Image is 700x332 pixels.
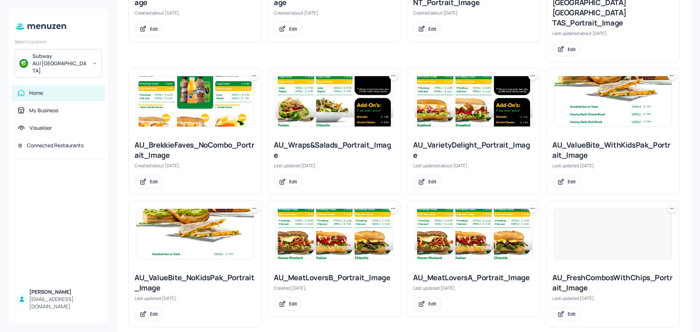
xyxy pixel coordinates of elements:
div: My Business [29,107,58,114]
div: Edit [289,301,297,307]
div: Edit [428,301,436,307]
div: Edit [428,26,436,32]
div: Created about [DATE]. [135,163,256,169]
img: 2025-07-18-1752818564986w6yhk3vjx2.jpeg [415,209,532,259]
div: Last updated [DATE]. [552,295,673,301]
div: Edit [150,311,158,317]
div: Edit [428,179,436,185]
img: 2025-09-25-17587588937729nioi1xyxp.jpeg [554,76,672,126]
div: Created about [DATE]. [135,10,256,16]
img: 2025-07-18-1752818564986w6yhk3vjx2.jpeg [276,209,393,259]
div: Subway AU/[GEOGRAPHIC_DATA] [32,52,87,74]
img: 2025-07-18-17528193516553b39uzvwtff.jpeg [136,209,254,259]
img: 2025-08-26-17561808980876tg3enf18bp.jpeg [415,76,532,126]
div: AU_Wraps&Salads_Portrait_Image [274,140,395,160]
div: AU_FreshCombosWithChips_Portrait_Image [552,273,673,293]
div: Edit [568,311,576,317]
div: AU_VarietyDelight_Portrait_Image [413,140,534,160]
div: AU_MeatLoversB_Portrait_Image [274,273,395,283]
div: Edit [150,26,158,32]
div: AU_BrekkieFaves_NoCombo_Portrait_Image [135,140,256,160]
div: Created [DATE]. [274,285,395,291]
div: Last updated [DATE]. [552,163,673,169]
div: [EMAIL_ADDRESS][DOMAIN_NAME] [29,296,99,310]
div: Edit [289,179,297,185]
div: Visualiser [30,124,52,132]
div: Edit [568,46,576,52]
div: Edit [289,26,297,32]
div: Created about [DATE]. [413,10,534,16]
div: Last updated about [DATE]. [413,163,534,169]
div: Home [29,89,43,97]
div: Select Location [15,39,102,45]
div: Last updated [DATE]. [135,295,256,301]
div: Last updated about [DATE]. [552,30,673,36]
div: Edit [568,179,576,185]
div: Edit [150,179,158,185]
div: Connected Restaurants [27,142,83,149]
div: AU_ValueBite_NoKidsPak_Portrait_Image [135,273,256,293]
img: avatar [19,59,28,68]
div: AU_MeatLoversA_Portrait_Image [413,273,534,283]
div: [PERSON_NAME] [29,288,99,296]
img: 2025-07-21-175305784259452h8b2m9a37.jpeg [276,76,393,126]
div: AU_ValueBite_WithKidsPak_Portrait_Image [552,140,673,160]
div: Last updated [DATE]. [413,285,534,291]
div: Created about [DATE]. [274,10,395,16]
div: Last updated [DATE]. [274,163,395,169]
img: 2025-07-18-1752815679372ijvt6mkeq1.jpeg [136,76,254,126]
